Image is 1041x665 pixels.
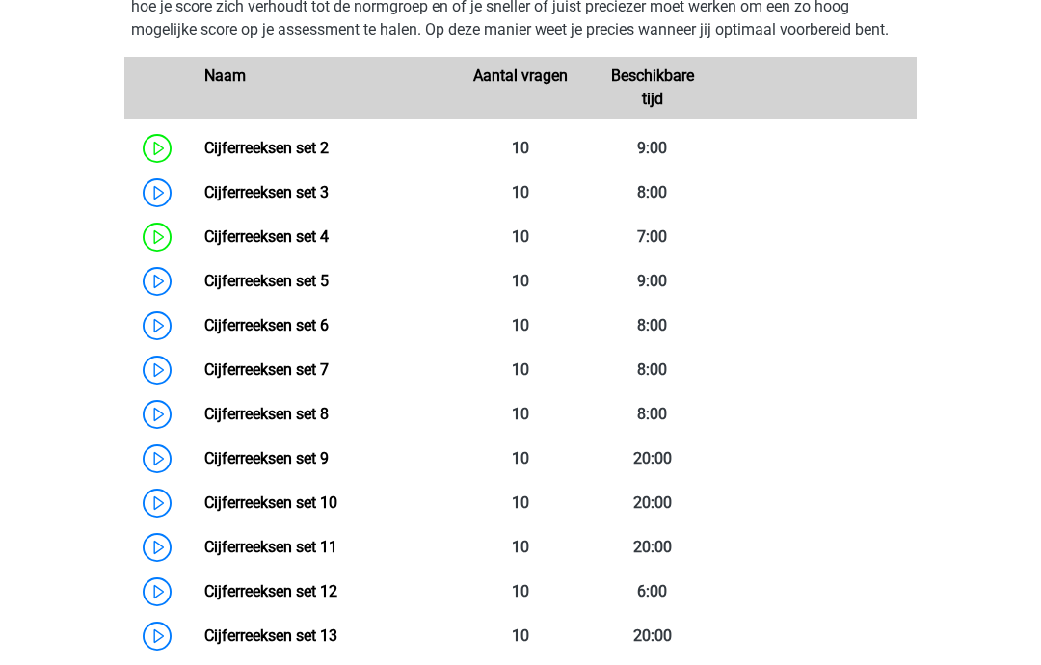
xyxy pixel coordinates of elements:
a: Cijferreeksen set 10 [204,493,337,512]
div: Beschikbare tijd [586,65,718,111]
a: Cijferreeksen set 3 [204,183,329,201]
a: Cijferreeksen set 11 [204,538,337,556]
a: Cijferreeksen set 2 [204,139,329,157]
a: Cijferreeksen set 12 [204,582,337,600]
a: Cijferreeksen set 13 [204,626,337,645]
a: Cijferreeksen set 9 [204,449,329,467]
div: Aantal vragen [454,65,586,111]
a: Cijferreeksen set 4 [204,227,329,246]
a: Cijferreeksen set 7 [204,360,329,379]
a: Cijferreeksen set 8 [204,405,329,423]
a: Cijferreeksen set 6 [204,316,329,334]
a: Cijferreeksen set 5 [204,272,329,290]
div: Naam [190,65,454,111]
